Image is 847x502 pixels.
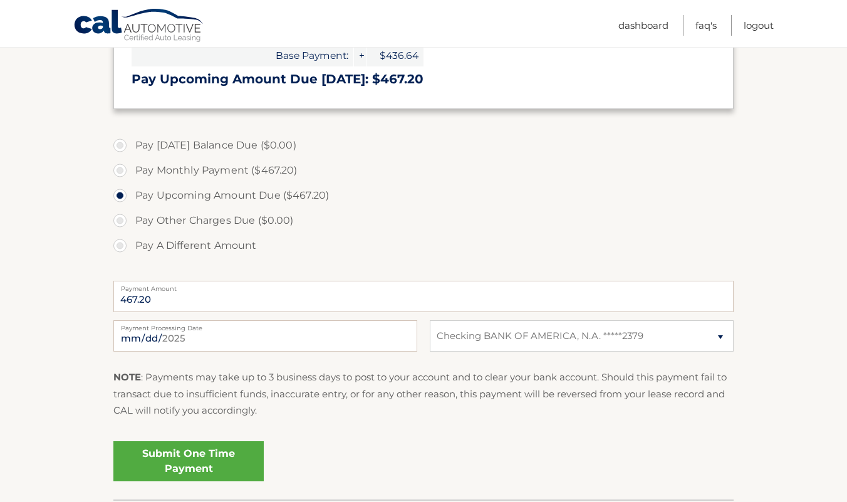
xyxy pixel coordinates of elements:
[113,281,734,291] label: Payment Amount
[113,320,417,330] label: Payment Processing Date
[113,233,734,258] label: Pay A Different Amount
[695,15,717,36] a: FAQ's
[744,15,774,36] a: Logout
[367,44,423,66] span: $436.64
[354,44,366,66] span: +
[618,15,668,36] a: Dashboard
[113,320,417,352] input: Payment Date
[132,44,353,66] span: Base Payment:
[113,183,734,208] label: Pay Upcoming Amount Due ($467.20)
[113,441,264,481] a: Submit One Time Payment
[113,281,734,312] input: Payment Amount
[113,371,141,383] strong: NOTE
[132,71,715,87] h3: Pay Upcoming Amount Due [DATE]: $467.20
[113,369,734,419] p: : Payments may take up to 3 business days to post to your account and to clear your bank account....
[73,8,205,44] a: Cal Automotive
[113,208,734,233] label: Pay Other Charges Due ($0.00)
[113,158,734,183] label: Pay Monthly Payment ($467.20)
[113,133,734,158] label: Pay [DATE] Balance Due ($0.00)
